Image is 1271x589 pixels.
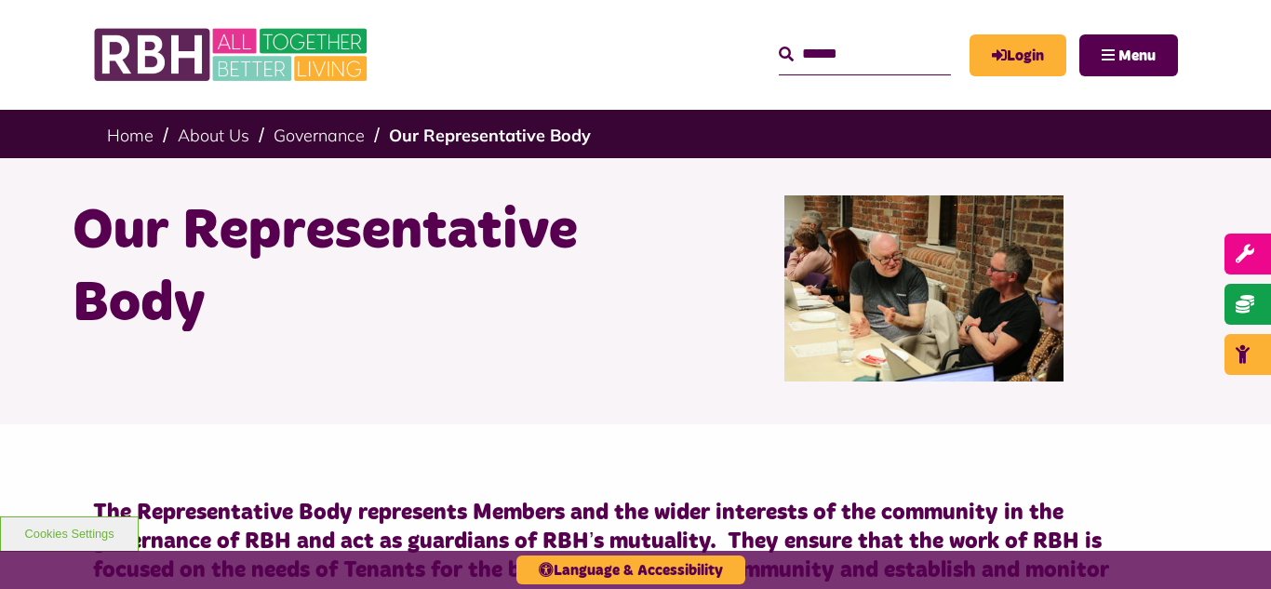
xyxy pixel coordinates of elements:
a: Our Representative Body [389,125,591,146]
a: Governance [274,125,365,146]
a: MyRBH [970,34,1066,76]
button: Navigation [1079,34,1178,76]
img: RBH [93,19,372,91]
button: Language & Accessibility [516,556,745,584]
img: Rep Body [784,195,1064,382]
span: Menu [1118,48,1156,63]
a: Home [107,125,154,146]
h1: Our Representative Body [73,195,622,341]
a: About Us [178,125,249,146]
iframe: Netcall Web Assistant for live chat [1187,505,1271,589]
